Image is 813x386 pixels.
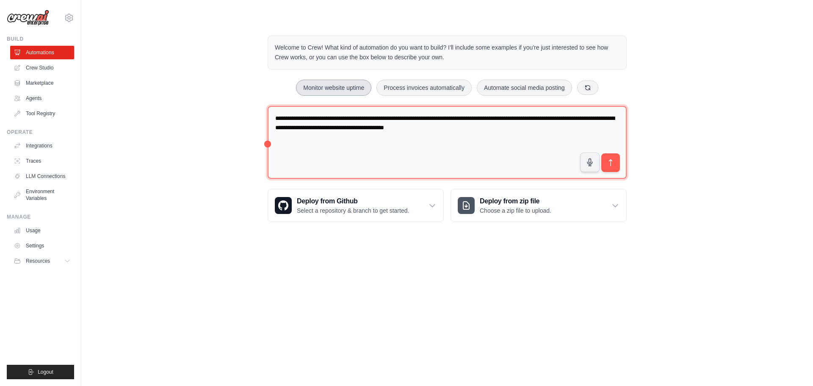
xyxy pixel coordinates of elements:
[7,129,74,136] div: Operate
[10,46,74,59] a: Automations
[10,76,74,90] a: Marketplace
[10,61,74,75] a: Crew Studio
[10,169,74,183] a: LLM Connections
[10,154,74,168] a: Traces
[7,10,49,26] img: Logo
[10,254,74,268] button: Resources
[10,139,74,153] a: Integrations
[10,107,74,120] a: Tool Registry
[10,185,74,205] a: Environment Variables
[10,224,74,237] a: Usage
[7,214,74,220] div: Manage
[7,365,74,379] button: Logout
[480,206,551,215] p: Choose a zip file to upload.
[26,258,50,264] span: Resources
[376,80,472,96] button: Process invoices automatically
[480,196,551,206] h3: Deploy from zip file
[7,36,74,42] div: Build
[275,43,619,62] p: Welcome to Crew! What kind of automation do you want to build? I'll include some examples if you'...
[38,369,53,375] span: Logout
[296,80,371,96] button: Monitor website uptime
[477,80,572,96] button: Automate social media posting
[10,92,74,105] a: Agents
[10,239,74,253] a: Settings
[297,206,409,215] p: Select a repository & branch to get started.
[297,196,409,206] h3: Deploy from Github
